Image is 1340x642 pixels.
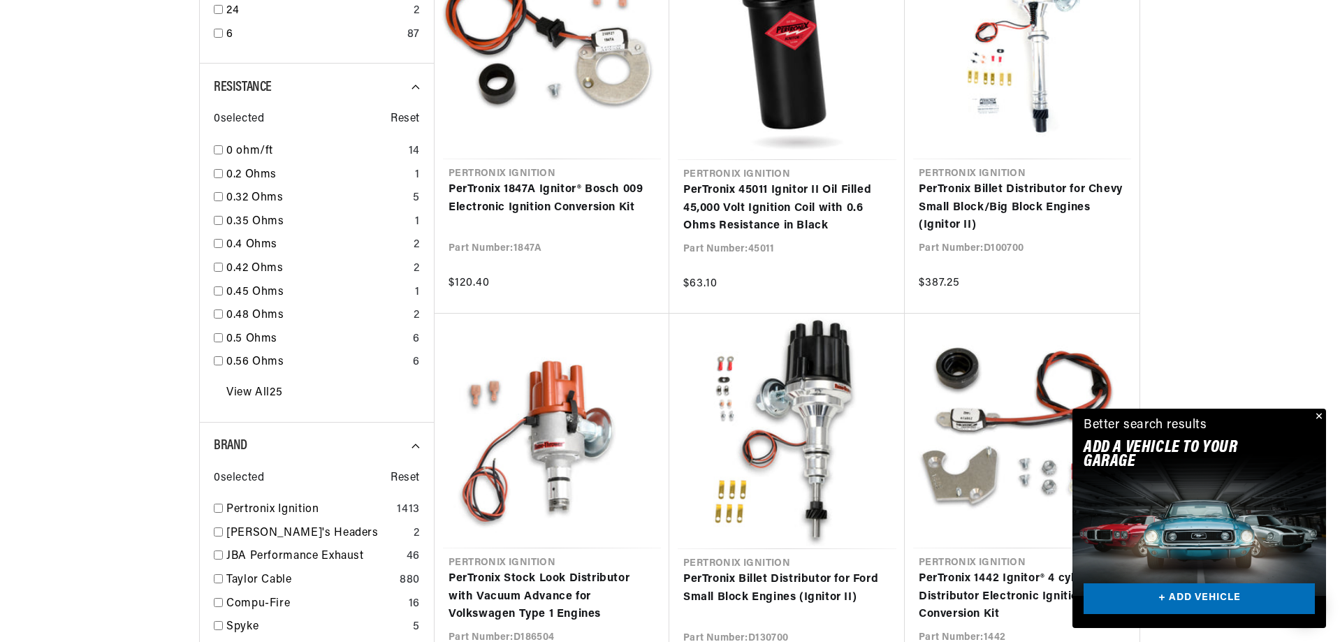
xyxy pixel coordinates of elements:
div: 1 [415,284,420,302]
div: 2 [414,2,420,20]
a: PerTronix Stock Look Distributor with Vacuum Advance for Volkswagen Type 1 Engines [449,570,655,624]
div: 2 [414,307,420,325]
span: 0 selected [214,469,264,488]
a: Spyke [226,618,407,636]
h2: Add A VEHICLE to your garage [1084,441,1280,469]
button: Close [1309,409,1326,425]
div: 1413 [397,501,420,519]
span: Brand [214,439,247,453]
span: Reset [391,110,420,129]
div: 6 [413,353,420,372]
a: PerTronix 45011 Ignitor II Oil Filled 45,000 Volt Ignition Coil with 0.6 Ohms Resistance in Black [683,182,891,235]
a: PerTronix Billet Distributor for Chevy Small Block/Big Block Engines (Ignitor II) [919,181,1126,235]
div: 2 [414,525,420,543]
a: + ADD VEHICLE [1084,583,1315,615]
a: Taylor Cable [226,571,394,590]
div: 46 [407,548,420,566]
div: 2 [414,260,420,278]
a: 0 ohm/ft [226,143,403,161]
span: Resistance [214,80,272,94]
a: 0.42 Ohms [226,260,408,278]
a: PerTronix 1442 Ignitor® 4 cyl IHC Distributor Electronic Ignition Conversion Kit [919,570,1126,624]
a: View All 25 [226,384,282,402]
a: PerTronix 1847A Ignitor® Bosch 009 Electronic Ignition Conversion Kit [449,181,655,217]
div: 6 [413,330,420,349]
a: 0.32 Ohms [226,189,407,207]
a: 6 [226,26,402,44]
a: [PERSON_NAME]'s Headers [226,525,408,543]
a: 0.35 Ohms [226,213,409,231]
div: 2 [414,236,420,254]
a: 0.45 Ohms [226,284,409,302]
a: PerTronix Billet Distributor for Ford Small Block Engines (Ignitor II) [683,571,891,606]
a: 24 [226,2,408,20]
span: Reset [391,469,420,488]
a: Pertronix Ignition [226,501,391,519]
a: 0.56 Ohms [226,353,407,372]
a: 0.48 Ohms [226,307,408,325]
div: 1 [415,166,420,184]
div: Better search results [1084,416,1207,436]
a: 0.4 Ohms [226,236,408,254]
div: 87 [407,26,420,44]
a: JBA Performance Exhaust [226,548,401,566]
div: 880 [400,571,420,590]
div: 14 [409,143,420,161]
div: 1 [415,213,420,231]
a: 0.5 Ohms [226,330,407,349]
span: 0 selected [214,110,264,129]
div: 5 [413,618,420,636]
div: 16 [409,595,420,613]
a: 0.2 Ohms [226,166,409,184]
a: Compu-Fire [226,595,403,613]
div: 5 [413,189,420,207]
